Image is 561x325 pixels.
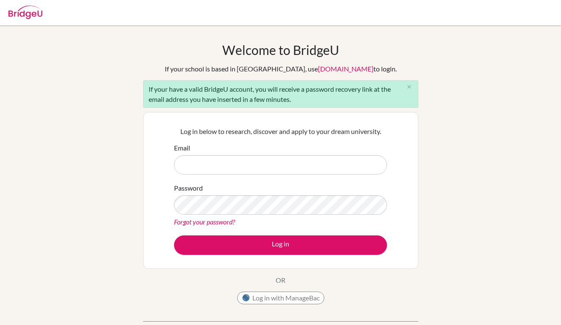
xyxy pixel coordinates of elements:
h1: Welcome to BridgeU [222,42,339,57]
p: Log in below to research, discover and apply to your dream university. [174,126,387,137]
button: Log in with ManageBac [237,292,324,304]
i: close [406,84,412,90]
button: Log in [174,235,387,255]
div: If your school is based in [GEOGRAPHIC_DATA], use to login. [165,64,397,74]
a: Forgot your password? [174,218,235,226]
button: Close [401,81,418,93]
div: If your have a valid BridgeU account, you will receive a password recovery link at the email addr... [143,80,418,108]
img: Bridge-U [8,5,42,19]
label: Email [174,143,190,153]
p: OR [276,275,285,285]
a: [DOMAIN_NAME] [318,65,373,73]
label: Password [174,183,203,193]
